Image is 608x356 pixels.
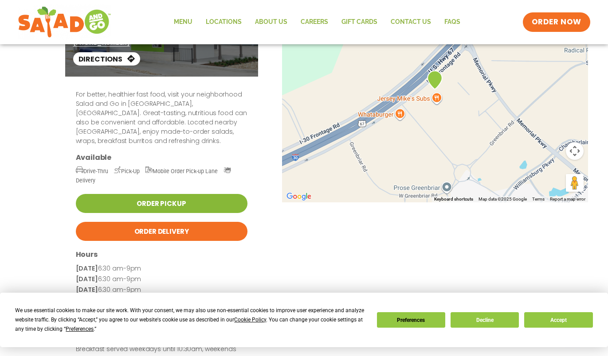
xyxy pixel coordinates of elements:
[76,250,247,259] h3: Hours
[234,317,266,323] span: Cookie Policy
[76,285,98,294] strong: [DATE]
[451,312,519,328] button: Decline
[15,306,366,334] div: We use essential cookies to make our site work. With your consent, we may also use non-essential ...
[66,326,94,332] span: Preferences
[199,12,248,32] a: Locations
[384,12,438,32] a: Contact Us
[73,52,140,66] a: Directions
[438,12,467,32] a: FAQs
[294,12,335,32] a: Careers
[167,12,199,32] a: Menu
[76,263,247,274] p: 6:30 am-9pm
[114,168,140,174] span: Pick-Up
[532,17,581,27] span: ORDER NOW
[566,174,584,192] button: Drag Pegman onto the map to open Street View
[550,197,585,201] a: Report a map error
[523,12,590,32] a: ORDER NOW
[377,312,445,328] button: Preferences
[76,194,247,213] a: Order Pickup
[76,274,247,285] p: 6:30 am-9pm
[167,12,467,32] nav: Menu
[76,285,247,295] p: 6:30 am-9pm
[76,264,98,273] strong: [DATE]
[145,168,218,174] span: Mobile Order Pick-up Lane
[248,12,294,32] a: About Us
[76,90,247,146] p: For better, healthier fast food, visit your neighborhood Salad and Go in [GEOGRAPHIC_DATA], [GEOG...
[76,222,247,241] a: Order Delivery
[18,4,111,40] img: new-SAG-logo-768×292
[76,153,247,162] h3: Available
[524,312,592,328] button: Accept
[335,12,384,32] a: GIFT CARDS
[76,275,98,283] strong: [DATE]
[76,168,108,174] span: Drive-Thru
[566,142,584,160] button: Map camera controls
